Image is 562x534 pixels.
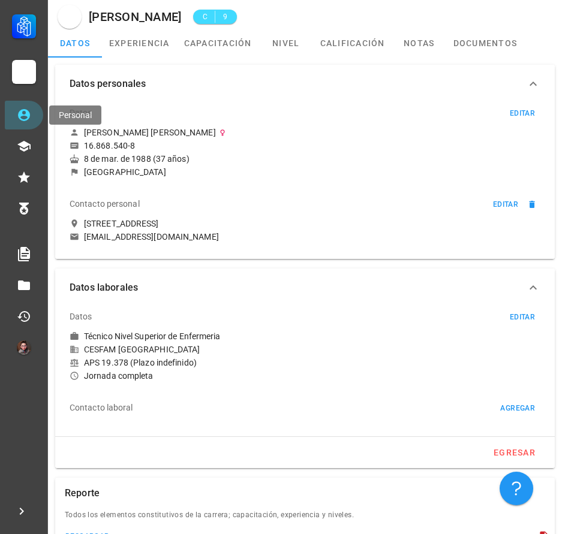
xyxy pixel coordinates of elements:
a: experiencia [102,29,177,58]
button: Datos personales [55,65,555,103]
button: Datos laborales [55,268,555,307]
div: editar [509,313,535,321]
a: documentos [446,29,525,58]
div: [PERSON_NAME] [89,10,181,23]
div: avatar [58,5,82,29]
span: Datos personales [70,76,526,92]
div: Todos los elementos constitutivos de la carrera; capacitación, experiencia y niveles. [55,509,555,528]
div: egresar [493,448,536,457]
div: editar [492,200,518,209]
div: Datos [70,98,92,127]
a: [EMAIL_ADDRESS][DOMAIN_NAME] [70,231,540,242]
div: 8 de mar. de 1988 (37 años) [70,153,540,164]
a: calificación [313,29,392,58]
a: [STREET_ADDRESS] [70,218,540,229]
div: Datos [70,302,92,331]
button: editar [487,198,524,210]
div: 16.868.540-8 [84,140,135,151]
div: [STREET_ADDRESS] [84,218,159,229]
button: editar [504,311,540,323]
div: Contacto personal [70,189,140,218]
div: Contacto laboral [70,393,133,422]
div: CESFAM [GEOGRAPHIC_DATA] [70,344,540,355]
div: [GEOGRAPHIC_DATA] [84,167,166,177]
div: [PERSON_NAME] [PERSON_NAME] [84,127,216,138]
button: agregar [494,402,540,414]
a: notas [392,29,446,58]
span: 9 [220,11,230,23]
div: APS 19.378 (Plazo indefinido) [70,357,540,368]
span: Datos laborales [70,279,526,296]
div: Reporte [65,478,100,509]
div: Técnico Nivel Superior de Enfermeria [84,331,221,342]
a: nivel [259,29,313,58]
div: editar [509,109,535,117]
span: C [200,11,210,23]
a: capacitación [177,29,259,58]
button: editar [504,107,540,119]
div: agregar [500,404,535,412]
div: avatar [17,340,31,355]
div: Jornada completa [70,370,540,381]
a: datos [48,29,102,58]
button: egresar [488,442,540,463]
div: [EMAIL_ADDRESS][DOMAIN_NAME] [84,231,219,242]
